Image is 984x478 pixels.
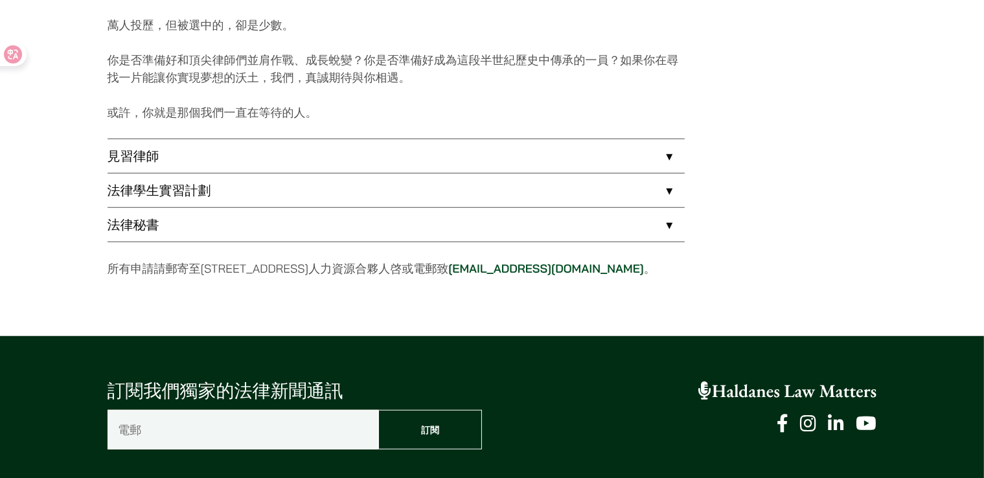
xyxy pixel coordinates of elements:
[108,378,482,405] p: 訂閱我們獨家的法律新聞通訊
[108,51,685,86] p: 你是否準備好和頂尖律師們並肩作戰、成長蛻變？你是否準備好成為這段半世紀歷史中傳承的一員？如果你在尋找一片能讓你實現夢想的沃土，我們，真誠期待與你相遇。
[698,380,877,403] a: Haldanes Law Matters
[378,410,482,450] input: 訂閱
[108,104,685,121] p: 或許，你就是那個我們一直在等待的人。
[108,174,685,207] a: 法律學生實習計劃
[108,260,685,277] p: 所有申請請郵寄至[STREET_ADDRESS]人力資源合夥人啓或電郵致 。
[108,410,379,450] input: 電郵
[108,208,685,242] a: 法律秘書
[108,139,685,173] a: 見習律師
[448,261,644,276] a: [EMAIL_ADDRESS][DOMAIN_NAME]
[108,16,685,34] p: 萬人投歷，但被選中的，卻是少數。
